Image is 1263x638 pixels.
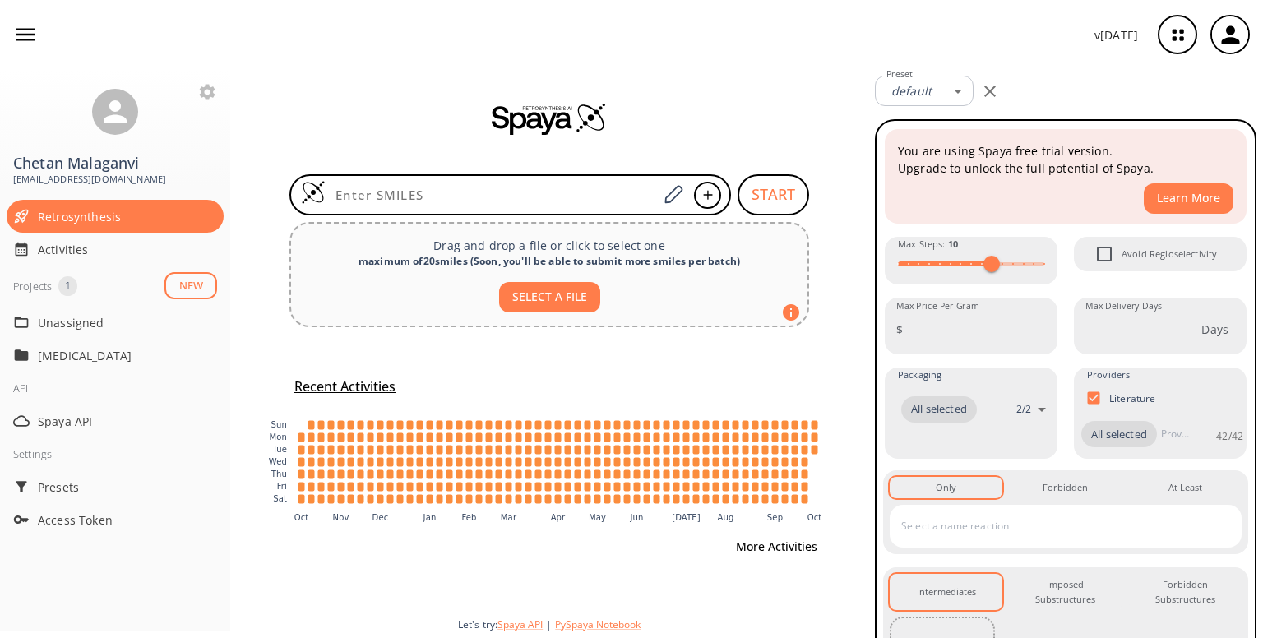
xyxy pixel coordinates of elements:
text: Tue [271,445,287,454]
div: Only [936,480,956,495]
p: Drag and drop a file or click to select one [304,237,794,254]
text: Dec [372,513,389,522]
div: Spaya API [7,405,224,437]
text: Oct [807,513,822,522]
div: At Least [1168,480,1202,495]
p: v [DATE] [1094,26,1138,44]
span: Max Steps : [898,237,958,252]
div: maximum of 20 smiles ( Soon, you'll be able to submit more smiles per batch ) [304,254,794,269]
span: Providers [1087,368,1130,382]
span: All selected [901,401,977,418]
p: 2 / 2 [1016,402,1031,416]
text: Thu [271,469,287,478]
p: You are using Spaya free trial version. Upgrade to unlock the full potential of Spaya. [898,142,1233,177]
button: Forbidden Substructures [1129,574,1242,611]
button: SELECT A FILE [499,282,600,312]
label: Preset [886,68,913,81]
text: Wed [269,457,287,466]
text: Jan [423,513,437,522]
span: Packaging [898,368,941,382]
h5: Recent Activities [294,378,396,395]
span: [EMAIL_ADDRESS][DOMAIN_NAME] [13,172,217,187]
text: Aug [718,513,734,522]
div: Forbidden [1043,480,1088,495]
button: Only [890,477,1002,498]
text: May [589,513,606,522]
text: Feb [461,513,476,522]
img: Logo Spaya [301,180,326,205]
g: y-axis tick label [269,420,287,503]
span: Spaya API [38,413,217,430]
button: PySpaya Notebook [555,617,641,631]
span: Avoid Regioselectivity [1087,237,1122,271]
div: Projects [13,276,52,296]
span: 1 [58,278,77,294]
img: Spaya logo [492,102,607,135]
span: | [543,617,555,631]
div: Intermediates [917,585,976,599]
button: Learn More [1144,183,1233,214]
button: Recent Activities [288,373,402,400]
em: default [891,83,932,99]
text: Sun [271,420,287,429]
g: x-axis tick label [294,513,822,522]
p: $ [896,321,903,338]
text: [DATE] [672,513,701,522]
text: Mon [269,432,287,442]
p: Literature [1109,391,1156,405]
button: Intermediates [890,574,1002,611]
div: Forbidden Substructures [1142,577,1228,608]
span: Unassigned [38,314,217,331]
span: Access Token [38,511,217,529]
span: Activities [38,241,217,258]
span: Presets [38,478,217,496]
h3: Chetan Malaganvi [13,155,217,172]
button: Forbidden [1009,477,1122,498]
strong: 10 [948,238,958,250]
text: Apr [551,513,566,522]
div: Presets [7,470,224,503]
span: All selected [1081,427,1157,443]
div: Let's try: [458,617,862,631]
input: Provider name [1157,421,1193,447]
g: cell [298,420,818,503]
div: Access Token [7,503,224,536]
text: Jun [629,513,643,522]
button: More Activities [729,532,824,562]
button: NEW [164,272,217,299]
div: [MEDICAL_DATA] [7,339,224,372]
text: Fri [277,482,287,491]
div: Imposed Substructures [1022,577,1108,608]
text: Oct [294,513,309,522]
button: At Least [1129,477,1242,498]
p: 42 / 42 [1216,429,1243,443]
button: START [738,174,809,215]
p: Days [1201,321,1228,338]
input: Select a name reaction [897,513,1210,539]
input: Enter SMILES [326,187,658,203]
text: Sat [273,494,287,503]
div: Activities [7,233,224,266]
label: Max Price Per Gram [896,300,979,312]
p: [MEDICAL_DATA] [38,347,169,364]
text: Sep [767,513,783,522]
span: Avoid Regioselectivity [1122,247,1217,261]
div: Retrosynthesis [7,200,224,233]
button: Imposed Substructures [1009,574,1122,611]
div: Unassigned [7,306,224,339]
label: Max Delivery Days [1085,300,1162,312]
text: Nov [333,513,349,522]
text: Mar [501,513,517,522]
span: Retrosynthesis [38,208,217,225]
button: Spaya API [497,617,543,631]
